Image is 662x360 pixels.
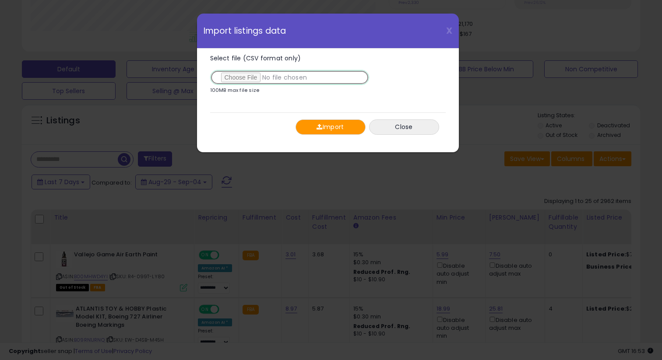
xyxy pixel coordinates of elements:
span: Select file (CSV format only) [210,54,301,63]
button: Close [369,119,439,135]
button: Import [296,119,366,135]
span: Import listings data [204,27,286,35]
span: X [446,24,452,37]
p: 100MB max file size [210,88,260,93]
